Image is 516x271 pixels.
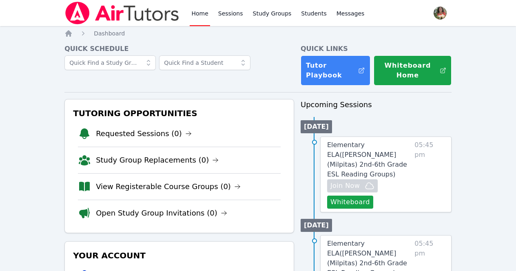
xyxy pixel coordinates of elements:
a: Study Group Replacements (0) [96,154,219,166]
a: View Registerable Course Groups (0) [96,181,241,192]
span: Elementary ELA ( [PERSON_NAME] (Milpitas) 2nd-6th Grade ESL Reading Groups ) [327,141,407,178]
a: Tutor Playbook [301,55,370,86]
span: Join Now [330,181,360,191]
a: Dashboard [94,29,125,37]
h3: Upcoming Sessions [301,99,452,110]
input: Quick Find a Study Group [64,55,156,70]
h3: Your Account [71,248,287,263]
img: Air Tutors [64,2,180,24]
h3: Tutoring Opportunities [71,106,287,121]
a: Elementary ELA([PERSON_NAME] (Milpitas) 2nd-6th Grade ESL Reading Groups) [327,140,411,179]
span: Messages [337,9,365,18]
span: Dashboard [94,30,125,37]
input: Quick Find a Student [159,55,250,70]
button: Join Now [327,179,378,192]
a: Requested Sessions (0) [96,128,192,139]
li: [DATE] [301,219,332,232]
button: Whiteboard [327,196,373,209]
button: Whiteboard Home [374,55,452,86]
nav: Breadcrumb [64,29,452,37]
span: 05:45 pm [414,140,445,209]
h4: Quick Links [301,44,452,54]
h4: Quick Schedule [64,44,294,54]
li: [DATE] [301,120,332,133]
a: Open Study Group Invitations (0) [96,207,227,219]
